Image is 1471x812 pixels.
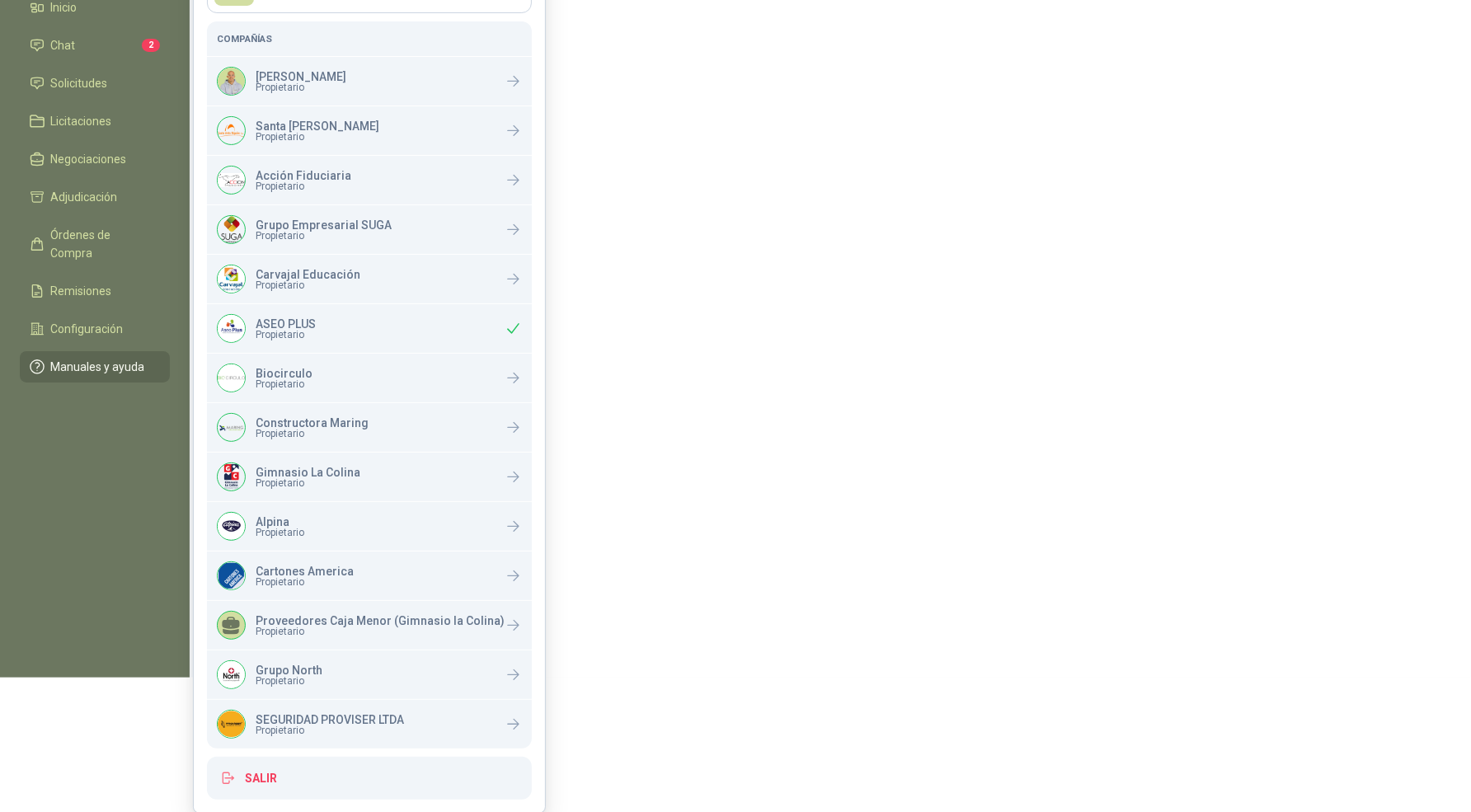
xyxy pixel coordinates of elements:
[51,36,76,54] span: Chat
[51,112,112,130] span: Licitaciones
[20,219,170,269] a: Órdenes de Compra
[20,30,170,61] a: Chat2
[256,566,354,577] p: Cartones America
[20,313,170,345] a: Configuración
[142,39,160,52] span: 2
[20,143,170,175] a: Negociaciones
[256,615,505,627] p: Proveedores Caja Menor (Gimnasio la Colina)
[218,711,245,738] img: Company Logo
[20,106,170,137] a: Licitaciones
[256,577,354,587] span: Propietario
[20,181,170,213] a: Adjudicación
[207,700,532,749] a: Company LogoSEGURIDAD PROVISER LTDAPropietario
[20,351,170,383] a: Manuales y ayuda
[218,661,245,688] img: Company Logo
[20,275,170,307] a: Remisiones
[207,757,532,800] button: Salir
[20,68,170,99] a: Solicitudes
[51,320,124,338] span: Configuración
[51,74,108,92] span: Solicitudes
[51,282,112,300] span: Remisiones
[207,601,532,650] a: Proveedores Caja Menor (Gimnasio la Colina)Propietario
[51,226,154,262] span: Órdenes de Compra
[218,562,245,589] img: Company Logo
[207,650,532,699] a: Company LogoGrupo NorthPropietario
[51,188,118,206] span: Adjudicación
[256,714,404,725] p: SEGURIDAD PROVISER LTDA
[256,627,505,636] span: Propietario
[256,664,322,676] p: Grupo North
[256,676,322,686] span: Propietario
[51,150,127,168] span: Negociaciones
[207,552,532,600] a: Company LogoCartones AmericaPropietario
[51,358,145,376] span: Manuales y ayuda
[256,725,404,735] span: Propietario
